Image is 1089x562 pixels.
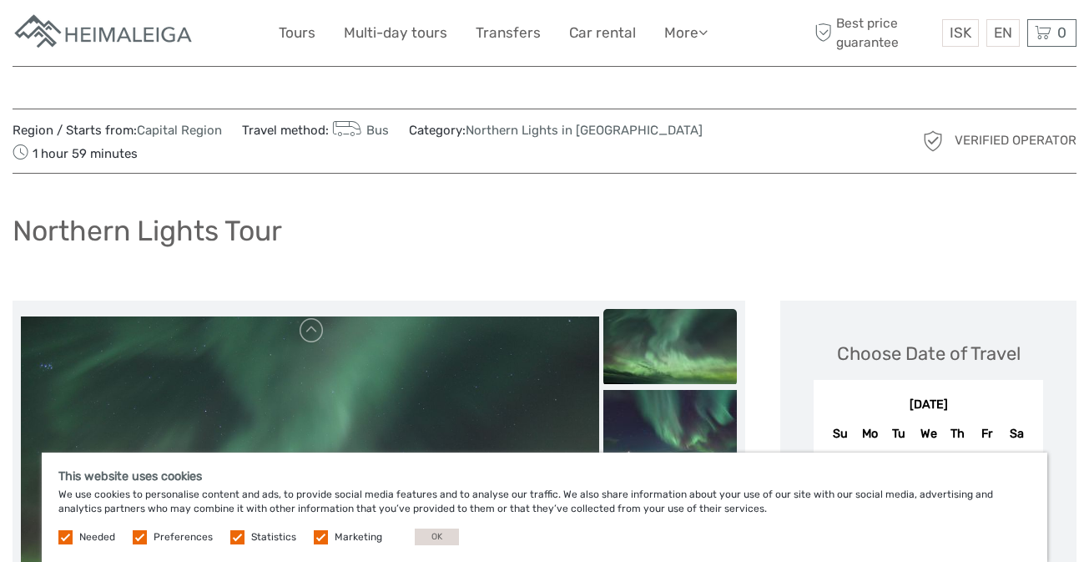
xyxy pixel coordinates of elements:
img: verified_operator_grey_128.png [920,128,946,154]
div: Not available Tuesday, September 2nd, 2025 [885,450,914,478]
div: Th [943,423,972,445]
label: Statistics [251,530,296,544]
label: Preferences [154,530,213,544]
img: 714486cf243743ab92eb8573e97fca50_slider_thumbnail.jpg [603,309,737,384]
div: Not available Sunday, August 31st, 2025 [825,450,855,478]
a: Multi-day tours [344,21,447,45]
div: Not available Friday, September 5th, 2025 [972,450,1001,478]
img: Apartments in Reykjavik [13,13,196,53]
span: 1 hour 59 minutes [13,141,138,165]
div: Sa [1001,423,1031,445]
div: Not available Thursday, September 4th, 2025 [943,450,972,478]
span: 0 [1055,24,1069,41]
button: OK [415,529,459,545]
a: Capital Region [137,123,222,138]
div: Mo [855,423,885,445]
h5: This website uses cookies [58,469,1031,484]
span: Verified Operator [955,132,1076,149]
div: Not available Saturday, September 6th, 2025 [1001,450,1031,478]
span: Best price guarantee [810,14,938,51]
span: Region / Starts from: [13,122,222,139]
h1: Northern Lights Tour [13,214,282,248]
label: Needed [79,530,115,544]
div: Tu [885,423,914,445]
div: Not available Wednesday, September 3rd, 2025 [914,450,943,478]
div: Choose Date of Travel [837,341,1021,367]
a: More [664,21,708,45]
span: Category: [409,122,703,139]
a: Bus [329,123,389,138]
a: Transfers [476,21,541,45]
div: We use cookies to personalise content and ads, to provide social media features and to analyse ou... [42,453,1047,562]
div: Su [825,423,855,445]
div: Not available Monday, September 1st, 2025 [855,450,885,478]
span: ISK [950,24,971,41]
img: ee203a23bfa84d83851bf248b2df9e28_slider_thumbnail.jpg [603,390,737,465]
a: Car rental [569,21,636,45]
div: Fr [972,423,1001,445]
div: EN [986,19,1020,47]
a: Northern Lights in [GEOGRAPHIC_DATA] [466,123,703,138]
label: Marketing [335,530,382,544]
div: [DATE] [814,397,1043,414]
div: We [914,423,943,445]
a: Tours [279,21,315,45]
span: Travel method: [242,118,389,141]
